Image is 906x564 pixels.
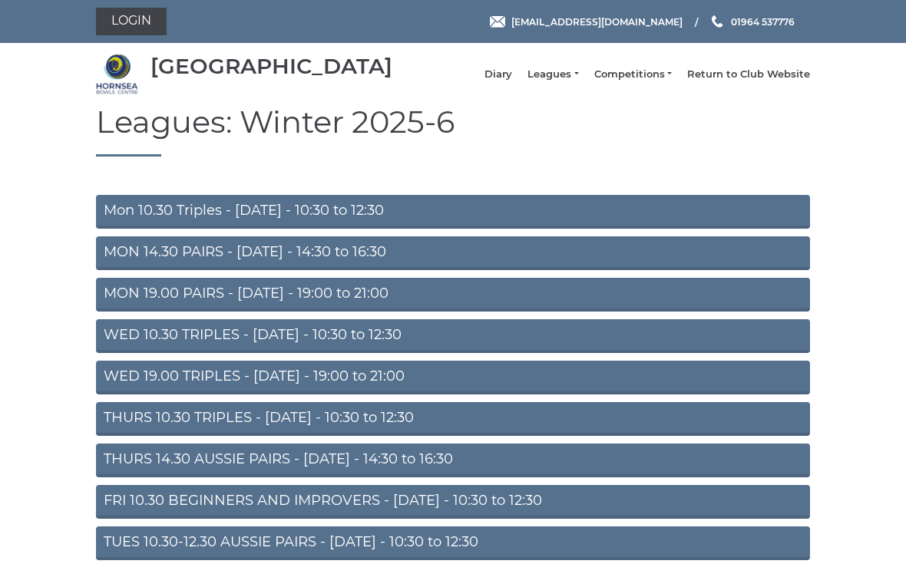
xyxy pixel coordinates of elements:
[96,485,810,519] a: FRI 10.30 BEGINNERS AND IMPROVERS - [DATE] - 10:30 to 12:30
[687,68,810,81] a: Return to Club Website
[511,15,683,27] span: [EMAIL_ADDRESS][DOMAIN_NAME]
[96,53,138,95] img: Hornsea Bowls Centre
[96,8,167,35] a: Login
[96,526,810,560] a: TUES 10.30-12.30 AUSSIE PAIRS - [DATE] - 10:30 to 12:30
[712,15,722,28] img: Phone us
[96,236,810,270] a: MON 14.30 PAIRS - [DATE] - 14:30 to 16:30
[150,54,392,78] div: [GEOGRAPHIC_DATA]
[731,15,795,27] span: 01964 537776
[96,195,810,229] a: Mon 10.30 Triples - [DATE] - 10:30 to 12:30
[96,361,810,394] a: WED 19.00 TRIPLES - [DATE] - 19:00 to 21:00
[96,278,810,312] a: MON 19.00 PAIRS - [DATE] - 19:00 to 21:00
[96,402,810,436] a: THURS 10.30 TRIPLES - [DATE] - 10:30 to 12:30
[490,16,505,28] img: Email
[96,105,810,157] h1: Leagues: Winter 2025-6
[96,319,810,353] a: WED 10.30 TRIPLES - [DATE] - 10:30 to 12:30
[527,68,578,81] a: Leagues
[490,15,683,29] a: Email [EMAIL_ADDRESS][DOMAIN_NAME]
[96,444,810,477] a: THURS 14.30 AUSSIE PAIRS - [DATE] - 14:30 to 16:30
[709,15,795,29] a: Phone us 01964 537776
[594,68,672,81] a: Competitions
[484,68,512,81] a: Diary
